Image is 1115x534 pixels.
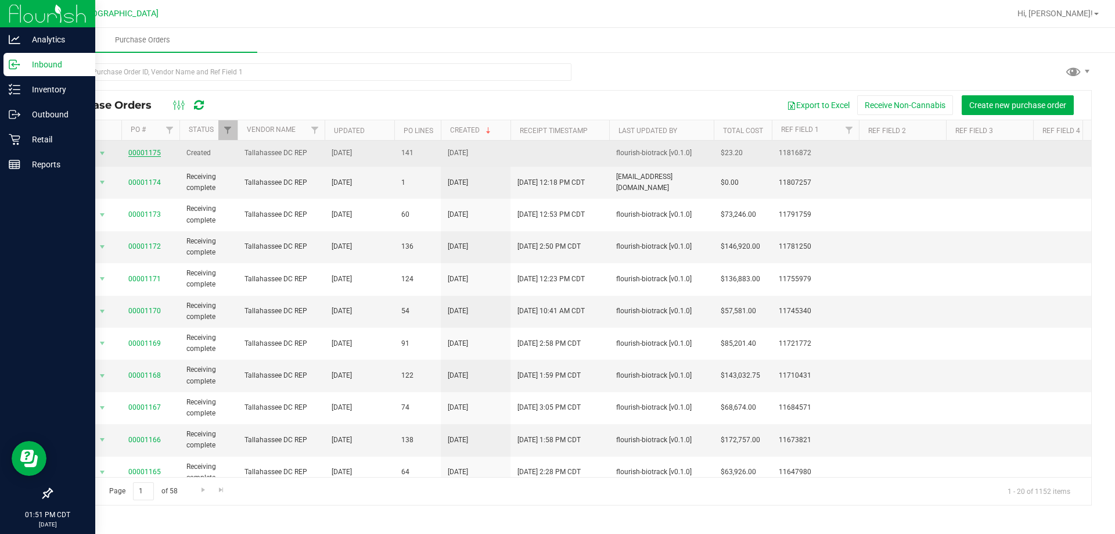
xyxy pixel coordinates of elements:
[616,435,707,446] span: flourish-biotrack [v0.1.0]
[244,209,318,220] span: Tallahassee DC REP
[721,402,756,413] span: $68,674.00
[244,241,318,252] span: Tallahassee DC REP
[244,148,318,159] span: Tallahassee DC REP
[779,435,852,446] span: 11673821
[779,95,857,115] button: Export to Excel
[128,403,161,411] a: 00001167
[128,339,161,347] a: 00001169
[955,127,993,135] a: Ref Field 3
[779,402,852,413] span: 11684571
[616,171,707,193] span: [EMAIL_ADDRESS][DOMAIN_NAME]
[969,101,1066,110] span: Create new purchase order
[332,402,352,413] span: [DATE]
[517,338,581,349] span: [DATE] 2:58 PM CDT
[9,109,20,120] inline-svg: Outbound
[95,335,110,352] span: select
[448,338,468,349] span: [DATE]
[95,239,110,255] span: select
[5,510,90,520] p: 01:51 PM CDT
[401,467,434,478] span: 64
[962,95,1074,115] button: Create new purchase order
[779,177,852,188] span: 11807257
[721,435,760,446] span: $172,757.00
[332,274,352,285] span: [DATE]
[186,148,231,159] span: Created
[95,174,110,191] span: select
[779,370,852,381] span: 11710431
[128,275,161,283] a: 00001171
[618,127,677,135] a: Last Updated By
[5,520,90,529] p: [DATE]
[721,338,756,349] span: $85,201.40
[779,467,852,478] span: 11647980
[448,435,468,446] span: [DATE]
[244,338,318,349] span: Tallahassee DC REP
[998,482,1080,500] span: 1 - 20 of 1152 items
[448,274,468,285] span: [DATE]
[517,402,581,413] span: [DATE] 3:05 PM CDT
[332,338,352,349] span: [DATE]
[517,467,581,478] span: [DATE] 2:28 PM CDT
[721,209,756,220] span: $73,246.00
[186,332,231,354] span: Receiving complete
[779,241,852,252] span: 11781250
[450,126,493,134] a: Created
[404,127,433,135] a: PO Lines
[79,9,159,19] span: [GEOGRAPHIC_DATA]
[128,307,161,315] a: 00001170
[95,432,110,448] span: select
[448,306,468,317] span: [DATE]
[1042,127,1080,135] a: Ref Field 4
[779,148,852,159] span: 11816872
[128,178,161,187] a: 00001174
[779,209,852,220] span: 11791759
[721,241,760,252] span: $146,920.00
[20,107,90,121] p: Outbound
[401,241,434,252] span: 136
[244,370,318,381] span: Tallahassee DC REP
[448,148,468,159] span: [DATE]
[616,402,707,413] span: flourish-biotrack [v0.1.0]
[857,95,953,115] button: Receive Non-Cannabis
[868,127,906,135] a: Ref Field 2
[332,148,352,159] span: [DATE]
[28,28,257,52] a: Purchase Orders
[195,482,211,498] a: Go to the next page
[244,177,318,188] span: Tallahassee DC REP
[128,149,161,157] a: 00001175
[616,209,707,220] span: flourish-biotrack [v0.1.0]
[1017,9,1093,18] span: Hi, [PERSON_NAME]!
[186,461,231,483] span: Receiving complete
[51,63,571,81] input: Search Purchase Order ID, Vendor Name and Ref Field 1
[332,241,352,252] span: [DATE]
[448,467,468,478] span: [DATE]
[781,126,819,134] a: Ref Field 1
[779,274,852,285] span: 11755979
[95,271,110,287] span: select
[401,402,434,413] span: 74
[401,177,434,188] span: 1
[401,435,434,446] span: 138
[401,370,434,381] span: 122
[99,482,187,500] span: Page of 58
[95,400,110,416] span: select
[517,177,585,188] span: [DATE] 12:18 PM CDT
[721,467,756,478] span: $63,926.00
[160,120,179,140] a: Filter
[9,34,20,45] inline-svg: Analytics
[517,306,585,317] span: [DATE] 10:41 AM CDT
[721,148,743,159] span: $23.20
[244,435,318,446] span: Tallahassee DC REP
[128,468,161,476] a: 00001165
[616,274,707,285] span: flourish-biotrack [v0.1.0]
[128,242,161,250] a: 00001172
[95,207,110,223] span: select
[616,241,707,252] span: flourish-biotrack [v0.1.0]
[186,397,231,419] span: Receiving complete
[9,159,20,170] inline-svg: Reports
[616,338,707,349] span: flourish-biotrack [v0.1.0]
[448,402,468,413] span: [DATE]
[517,274,585,285] span: [DATE] 12:23 PM CDT
[9,84,20,95] inline-svg: Inventory
[247,126,296,134] a: Vendor Name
